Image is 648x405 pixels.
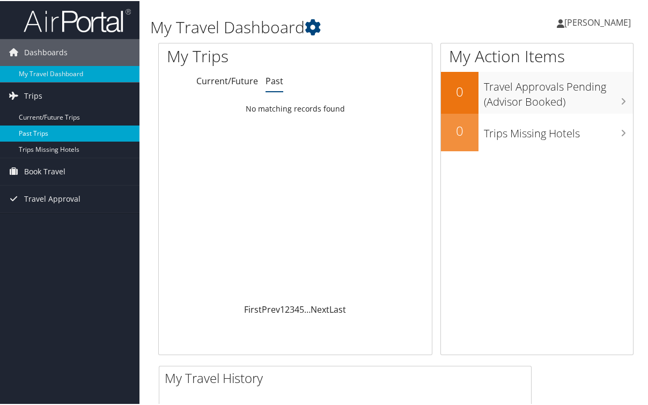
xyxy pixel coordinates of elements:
img: airportal-logo.png [24,7,131,32]
h1: My Action Items [441,44,633,67]
a: 2 [285,303,290,314]
h2: My Travel History [165,368,531,386]
a: 3 [290,303,294,314]
a: Current/Future [196,74,258,86]
span: Dashboards [24,38,68,65]
h1: My Travel Dashboard [150,15,478,38]
span: Trips [24,82,42,108]
a: Next [311,303,329,314]
a: Last [329,303,346,314]
a: 4 [294,303,299,314]
a: 0Trips Missing Hotels [441,113,633,150]
span: [PERSON_NAME] [564,16,631,27]
span: Book Travel [24,157,65,184]
h1: My Trips [167,44,310,67]
td: No matching records found [159,98,432,117]
span: … [304,303,311,314]
a: Past [266,74,283,86]
a: First [244,303,262,314]
a: 0Travel Approvals Pending (Advisor Booked) [441,71,633,112]
a: [PERSON_NAME] [557,5,642,38]
a: 1 [280,303,285,314]
span: Travel Approval [24,185,80,211]
h3: Travel Approvals Pending (Advisor Booked) [484,73,633,108]
a: 5 [299,303,304,314]
a: Prev [262,303,280,314]
h3: Trips Missing Hotels [484,120,633,140]
h2: 0 [441,121,478,139]
h2: 0 [441,82,478,100]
